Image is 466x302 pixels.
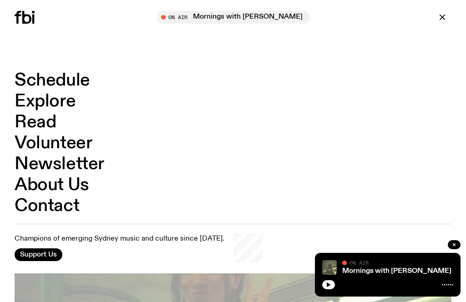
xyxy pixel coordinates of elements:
[15,156,104,173] a: Newsletter
[15,235,224,243] p: Champions of emerging Sydney music and culture since [DATE].
[157,11,310,24] button: On AirMornings with [PERSON_NAME]
[15,93,76,110] a: Explore
[15,114,56,131] a: Read
[349,260,369,266] span: On Air
[15,176,89,194] a: About Us
[15,135,92,152] a: Volunteer
[15,248,62,261] button: Support Us
[342,267,451,275] a: Mornings with [PERSON_NAME]
[20,251,57,259] span: Support Us
[322,260,337,275] img: Jim Kretschmer in a really cute outfit with cute braids, standing on a train holding up a peace s...
[15,72,90,89] a: Schedule
[15,197,79,215] a: Contact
